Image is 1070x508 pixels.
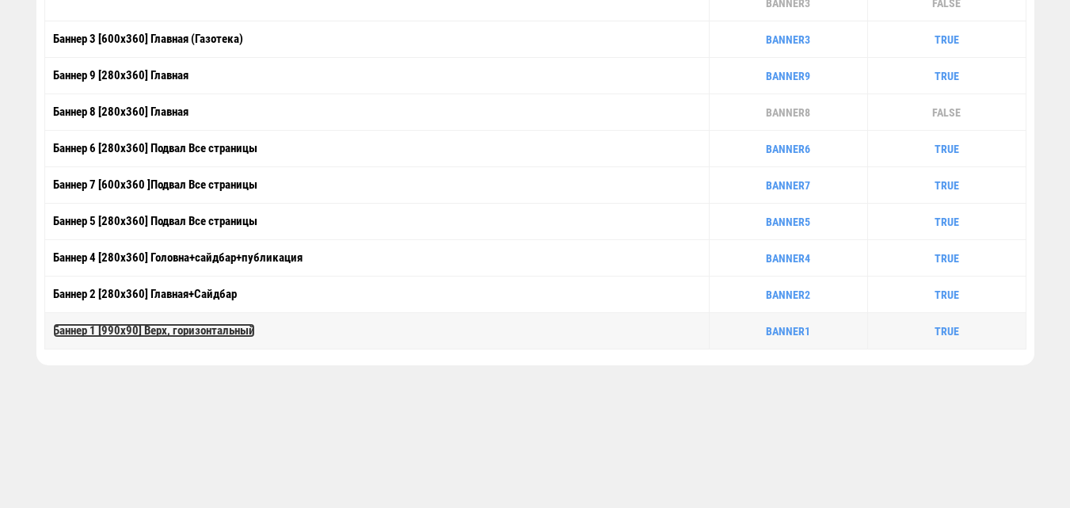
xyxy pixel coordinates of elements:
a: Баннер 5 [280x360] Подвал Все страницы [53,214,257,228]
td: true [867,240,1026,277]
a: Баннер 6 [280x360] Подвал Все страницы [53,141,257,155]
td: banner9 [709,58,867,94]
td: banner8 [709,94,867,131]
a: Баннер 7 [600x360 ]Подвал Все страницы [53,178,257,192]
td: true [867,21,1026,58]
a: Баннер 2 [280x360] Главная+Сайдбар [53,287,237,301]
td: banner3 [709,21,867,58]
td: banner4 [709,240,867,277]
a: Баннер 3 [600x360] Главная (Газотека) [53,32,243,46]
a: Баннер 1 [990x90] Верх, горизонтальный [53,323,255,338]
td: false [867,94,1026,131]
td: true [867,58,1026,94]
td: true [867,167,1026,204]
td: banner6 [709,131,867,167]
td: true [867,204,1026,240]
td: true [867,131,1026,167]
td: banner7 [709,167,867,204]
td: banner5 [709,204,867,240]
td: banner2 [709,277,867,313]
a: Баннер 8 [280x360] Главная [53,105,188,119]
a: Баннер 4 [280x360] Головна+сайдбар+публикация [53,250,303,265]
td: banner1 [709,313,867,349]
td: true [867,277,1026,313]
a: Баннер 9 [280x360] Главная [53,68,188,82]
td: true [867,313,1026,349]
